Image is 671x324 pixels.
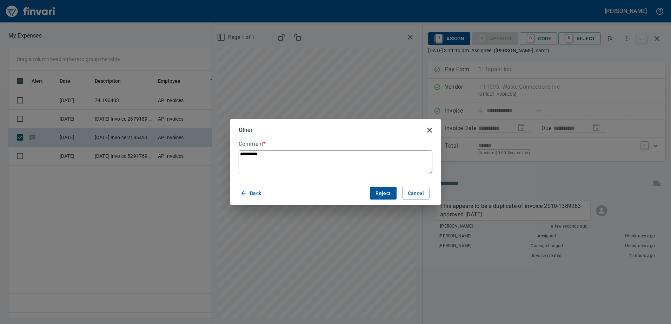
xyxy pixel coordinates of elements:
[376,189,391,198] span: Reject
[239,126,253,134] h5: Other
[402,187,430,200] button: Cancel
[421,122,438,139] button: close
[239,141,432,147] label: Comment
[239,187,264,200] button: Back
[408,189,424,198] span: Cancel
[241,189,261,198] span: Back
[370,187,396,200] button: Reject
